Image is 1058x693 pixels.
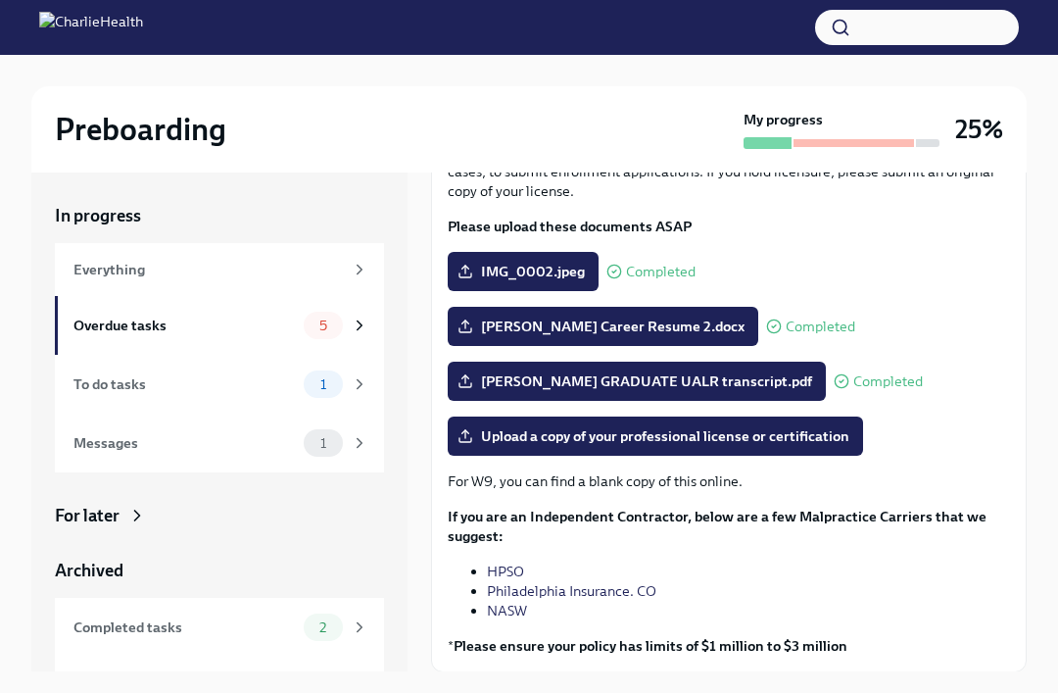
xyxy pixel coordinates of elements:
[955,112,1003,147] h3: 25%
[309,436,338,451] span: 1
[487,563,524,580] a: HPSO
[448,307,758,346] label: [PERSON_NAME] Career Resume 2.docx
[39,12,143,43] img: CharlieHealth
[55,504,120,527] div: For later
[448,417,863,456] label: Upload a copy of your professional license or certification
[55,598,384,657] a: Completed tasks2
[448,218,692,235] strong: Please upload these documents ASAP
[448,362,826,401] label: [PERSON_NAME] GRADUATE UALR transcript.pdf
[55,243,384,296] a: Everything
[55,414,384,472] a: Messages1
[853,374,923,389] span: Completed
[73,259,343,280] div: Everything
[55,559,384,582] a: Archived
[55,355,384,414] a: To do tasks1
[487,582,656,600] a: Philadelphia Insurance. CO
[461,371,812,391] span: [PERSON_NAME] GRADUATE UALR transcript.pdf
[309,377,338,392] span: 1
[448,252,599,291] label: IMG_0002.jpeg
[73,315,296,336] div: Overdue tasks
[308,620,338,635] span: 2
[73,432,296,454] div: Messages
[73,373,296,395] div: To do tasks
[461,426,849,446] span: Upload a copy of your professional license or certification
[55,204,384,227] a: In progress
[73,617,296,638] div: Completed tasks
[487,602,527,619] a: NASW
[55,504,384,527] a: For later
[744,110,823,129] strong: My progress
[55,296,384,355] a: Overdue tasks5
[461,317,745,336] span: [PERSON_NAME] Career Resume 2.docx
[308,319,339,333] span: 5
[626,265,696,279] span: Completed
[461,262,585,281] span: IMG_0002.jpeg
[448,508,986,545] strong: If you are an Independent Contractor, below are a few Malpractice Carriers that we suggest:
[55,110,226,149] h2: Preboarding
[454,637,847,655] strong: Please ensure your policy has limits of $1 million to $3 million
[448,471,1010,491] p: For W9, you can find a blank copy of this online.
[786,320,855,334] span: Completed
